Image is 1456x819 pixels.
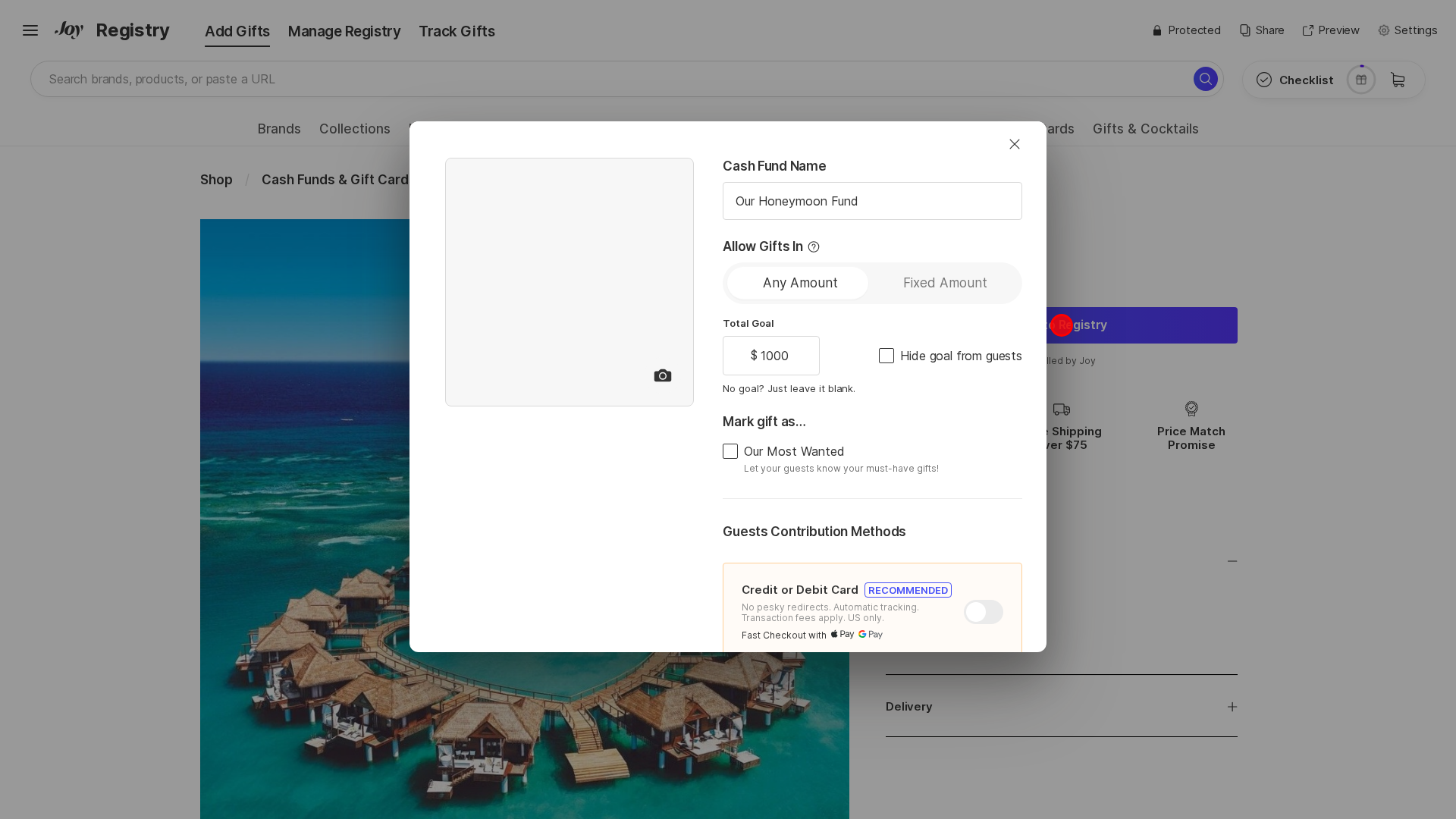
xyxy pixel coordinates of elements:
p: Let your guests know your must-have gifts! [744,463,1022,474]
p: Allow Gifts In [723,238,802,256]
p: Fast Checkout with [742,630,827,641]
p: Credit or Debit Card [742,582,858,598]
p: No goal? Just leave it blank. [723,381,855,395]
p: Mark gift as… [723,413,1022,431]
p: Fixed Amount [903,271,987,295]
p: Guests Contribution Methods [723,523,1022,541]
span: Total Goal [723,317,774,329]
p: Any Amount [763,271,838,295]
span: Our Most Wanted [744,444,845,458]
span: Cash Fund Name [723,158,826,174]
p: No pesky redirects. Automatic tracking. Transaction fees apply. US only. [742,602,952,623]
p: $ [751,346,758,366]
span: Hide goal from guests [900,347,1022,365]
p: RECOMMENDED [868,583,948,597]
